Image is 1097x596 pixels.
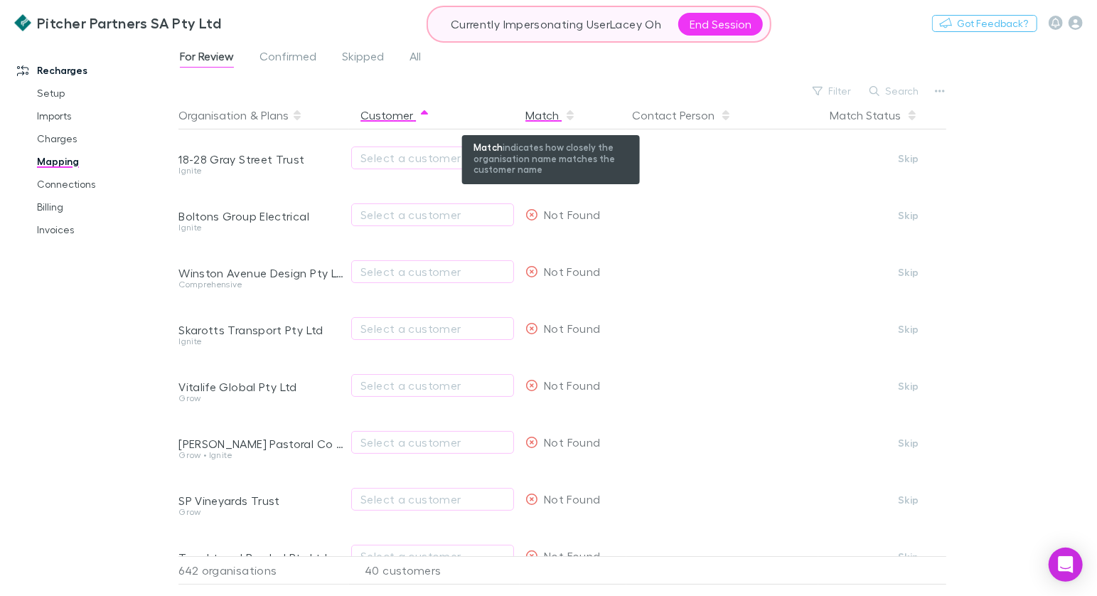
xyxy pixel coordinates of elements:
span: Not Found [544,549,600,563]
button: End Session [678,13,763,36]
div: 18-28 Gray Street Trust [178,152,343,166]
button: Skip [885,321,931,338]
span: Not Found [544,151,600,164]
button: Select a customer [351,545,514,568]
h3: Pitcher Partners SA Pty Ltd [37,14,221,31]
button: Select a customer [351,431,514,454]
button: Search [862,83,927,100]
div: Ignite [178,166,343,175]
button: Customer [360,101,430,129]
span: Confirmed [259,49,316,68]
div: Boltons Group Electrical [178,209,343,223]
a: Setup [23,82,176,105]
button: Select a customer [351,374,514,397]
a: Connections [23,173,176,196]
div: Open Intercom Messenger [1049,548,1083,582]
span: Not Found [544,208,600,221]
button: Skip [885,378,931,395]
div: Select a customer [360,320,505,337]
div: Grow [178,394,343,403]
button: Organisation [178,101,247,129]
div: Winston Avenue Design Pty Ltd [178,266,343,280]
button: Skip [885,264,931,281]
div: Comprehensive [178,280,343,289]
span: Not Found [544,378,600,392]
div: Select a customer [360,149,505,166]
button: Select a customer [351,147,514,169]
button: Select a customer [351,488,514,511]
span: Not Found [544,492,600,506]
div: Select a customer [360,491,505,508]
div: Vitalife Global Pty Ltd [178,380,343,394]
span: All [410,49,421,68]
div: Grow • Ignite [178,451,343,459]
a: Imports [23,105,176,127]
a: Pitcher Partners SA Pty Ltd [6,6,230,40]
button: Got Feedback? [932,15,1037,32]
button: Plans [261,101,289,129]
button: Skip [885,435,931,452]
span: Not Found [544,435,600,449]
span: Skipped [342,49,384,68]
a: Mapping [23,150,176,173]
a: Billing [23,196,176,218]
button: Select a customer [351,203,514,226]
div: 40 customers [349,556,520,585]
span: For Review [180,49,234,68]
div: Match [525,101,576,129]
button: Select a customer [351,317,514,340]
button: Skip [885,548,931,565]
span: Not Found [544,321,600,335]
div: Select a customer [360,377,505,394]
button: Filter [806,83,860,100]
div: 642 organisations [178,556,349,585]
span: Not Found [544,265,600,278]
div: & [178,101,343,129]
button: Skip [885,150,931,167]
div: SP Vineyards Trust [178,494,343,508]
div: Select a customer [360,206,505,223]
div: Select a customer [360,434,505,451]
a: Charges [23,127,176,150]
div: Select a customer [360,263,505,280]
button: Select a customer [351,260,514,283]
div: Select a customer [360,548,505,565]
p: Currently Impersonating User Lacey Oh [451,16,661,33]
div: [PERSON_NAME] Pastoral Co Pty Ltd [178,437,343,451]
div: Taught and Bowled Pty Ltd [178,550,343,565]
button: Skip [885,491,931,509]
button: Match Status [830,101,918,129]
div: Ignite [178,223,343,232]
div: Ignite [178,337,343,346]
img: Pitcher Partners SA Pty Ltd's Logo [14,14,31,31]
button: Skip [885,207,931,224]
div: Grow [178,508,343,516]
div: Skarotts Transport Pty Ltd [178,323,343,337]
a: Invoices [23,218,176,241]
button: Contact Person [632,101,732,129]
a: Recharges [3,59,176,82]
